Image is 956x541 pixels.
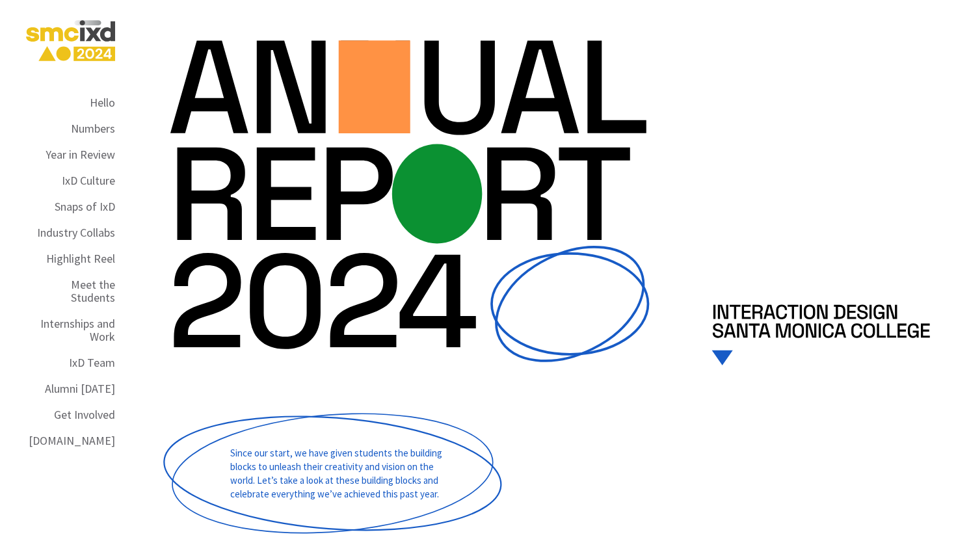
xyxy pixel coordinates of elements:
img: SMC IxD 2024 Annual Report Logo [26,18,115,64]
a: Internships and Work [26,311,115,350]
a: IxD Team [69,350,115,376]
a: Meet the Students [26,272,115,311]
div: Meet the Students [26,278,115,304]
div: Snaps of IxD [55,200,115,213]
div: Alumni [DATE] [45,382,115,395]
a: Numbers [71,116,115,142]
div: Numbers [71,122,115,135]
div: Hello [90,96,115,109]
a: Hello [90,90,115,116]
a: Snaps of IxD [55,194,115,220]
a: [DOMAIN_NAME] [29,428,115,454]
div: Get Involved [54,408,115,421]
a: Alumni [DATE] [45,376,115,402]
div: Internships and Work [26,317,115,343]
a: Industry Collabs [37,220,115,246]
a: Year in Review [46,142,115,168]
div: Highlight Reel [46,252,115,265]
div: IxD Culture [62,174,115,187]
div: [DOMAIN_NAME] [29,434,115,447]
a: Get Involved [54,402,115,428]
a: IxD Culture [62,168,115,194]
p: Since our start, we have given students the building blocks to unleash their creativity and visio... [230,423,458,524]
a: Highlight Reel [46,246,115,272]
div: Industry Collabs [37,226,115,239]
div: IxD Team [69,356,115,369]
img: Title graphic for the 2024 annual report [148,16,678,384]
div: Year in Review [46,148,115,161]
